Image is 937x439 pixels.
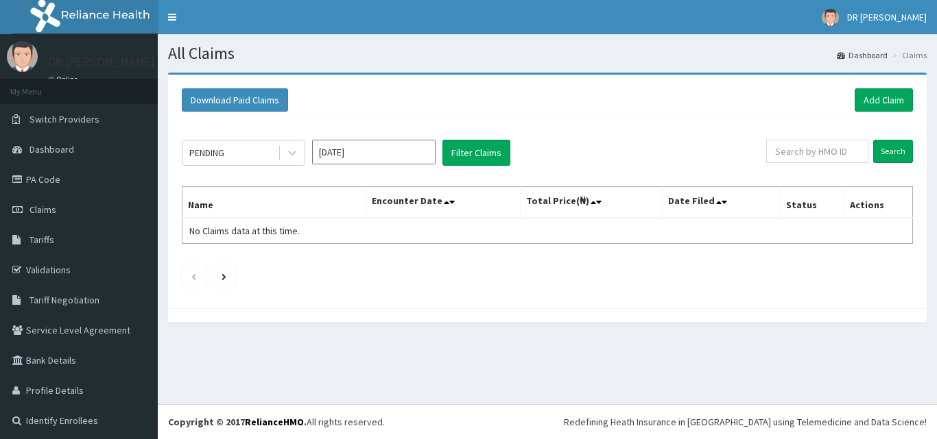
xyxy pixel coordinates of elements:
[442,140,510,166] button: Filter Claims
[189,225,300,237] span: No Claims data at this time.
[29,294,99,306] span: Tariff Negotiation
[222,270,226,282] a: Next page
[158,404,937,439] footer: All rights reserved.
[7,41,38,72] img: User Image
[889,49,927,61] li: Claims
[837,49,888,61] a: Dashboard
[29,113,99,125] span: Switch Providers
[766,140,868,163] input: Search by HMO ID
[564,415,927,429] div: Redefining Heath Insurance in [GEOGRAPHIC_DATA] using Telemedicine and Data Science!
[189,146,224,160] div: PENDING
[168,416,307,428] strong: Copyright © 2017 .
[191,270,197,282] a: Previous page
[847,11,927,23] span: DR [PERSON_NAME]
[822,9,839,26] img: User Image
[663,187,781,218] th: Date Filed
[29,234,54,246] span: Tariffs
[182,187,366,218] th: Name
[520,187,663,218] th: Total Price(₦)
[245,416,304,428] a: RelianceHMO
[312,140,436,164] input: Select Month and Year
[873,140,913,163] input: Search
[29,143,74,155] span: Dashboard
[781,187,844,218] th: Status
[182,88,288,112] button: Download Paid Claims
[48,75,81,84] a: Online
[366,187,520,218] th: Encounter Date
[168,45,927,62] h1: All Claims
[48,55,155,68] p: DR [PERSON_NAME]
[855,88,913,112] a: Add Claim
[29,203,56,216] span: Claims
[844,187,912,218] th: Actions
